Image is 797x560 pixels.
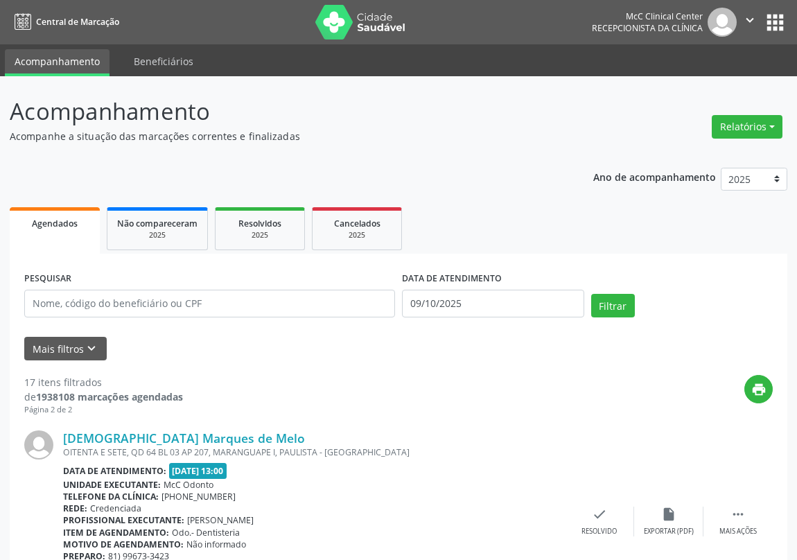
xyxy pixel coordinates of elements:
[24,268,71,290] label: PESQUISAR
[5,49,110,76] a: Acompanhamento
[84,341,99,356] i: keyboard_arrow_down
[10,10,119,33] a: Central de Marcação
[238,218,281,229] span: Resolvidos
[169,463,227,479] span: [DATE] 13:00
[593,168,716,185] p: Ano de acompanhamento
[63,446,565,458] div: OITENTA E SETE, QD 64 BL 03 AP 207, MARANGUAPE I, PAULISTA - [GEOGRAPHIC_DATA]
[334,218,380,229] span: Cancelados
[187,514,254,526] span: [PERSON_NAME]
[10,129,554,143] p: Acompanhe a situação das marcações correntes e finalizadas
[63,502,87,514] b: Rede:
[24,404,183,416] div: Página 2 de 2
[661,507,676,522] i: insert_drive_file
[24,375,183,390] div: 17 itens filtrados
[10,94,554,129] p: Acompanhamento
[24,430,53,460] img: img
[63,514,184,526] b: Profissional executante:
[161,491,236,502] span: [PHONE_NUMBER]
[592,507,607,522] i: check
[124,49,203,73] a: Beneficiários
[744,375,773,403] button: print
[712,115,782,139] button: Relatórios
[24,290,395,317] input: Nome, código do beneficiário ou CPF
[737,8,763,37] button: 
[742,12,757,28] i: 
[763,10,787,35] button: apps
[63,491,159,502] b: Telefone da clínica:
[719,527,757,536] div: Mais ações
[36,16,119,28] span: Central de Marcação
[24,337,107,361] button: Mais filtroskeyboard_arrow_down
[32,218,78,229] span: Agendados
[63,430,305,446] a: [DEMOGRAPHIC_DATA] Marques de Melo
[581,527,617,536] div: Resolvido
[90,502,141,514] span: Credenciada
[592,22,703,34] span: Recepcionista da clínica
[63,527,169,539] b: Item de agendamento:
[730,507,746,522] i: 
[36,390,183,403] strong: 1938108 marcações agendadas
[63,465,166,477] b: Data de atendimento:
[63,539,184,550] b: Motivo de agendamento:
[63,479,161,491] b: Unidade executante:
[225,230,295,240] div: 2025
[322,230,392,240] div: 2025
[591,294,635,317] button: Filtrar
[24,390,183,404] div: de
[751,382,767,397] i: print
[186,539,246,550] span: Não informado
[117,230,198,240] div: 2025
[402,268,502,290] label: DATA DE ATENDIMENTO
[708,8,737,37] img: img
[164,479,213,491] span: McC Odonto
[117,218,198,229] span: Não compareceram
[402,290,584,317] input: Selecione um intervalo
[644,527,694,536] div: Exportar (PDF)
[592,10,703,22] div: McC Clinical Center
[172,527,240,539] span: Odo.- Dentisteria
